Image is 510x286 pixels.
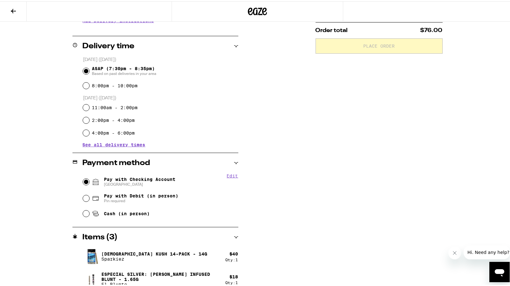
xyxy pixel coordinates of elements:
[420,26,443,32] span: $76.00
[83,27,238,32] p: We'll contact you at [PHONE_NUMBER] when we arrive
[92,104,138,109] label: 11:00am - 2:00pm
[104,181,175,186] span: [GEOGRAPHIC_DATA]
[102,255,207,260] p: Sparkiez
[83,158,150,166] h2: Payment method
[83,141,146,146] button: See all delivery times
[92,129,135,134] label: 4:00pm - 6:00pm
[448,245,461,258] iframe: Close message
[226,279,238,283] div: Qty: 1
[92,70,156,75] span: Based on past deliveries in your area
[83,94,238,100] p: [DATE] ([DATE])
[104,176,175,186] span: Pay with Checking Account
[363,43,395,47] span: Place Order
[489,261,510,281] iframe: Button to launch messaging window
[102,281,221,286] p: El Blunto
[316,26,348,32] span: Order total
[83,56,238,62] p: [DATE] ([DATE])
[83,232,118,240] h2: Items ( 3 )
[104,197,178,202] span: Pin required
[83,41,135,49] h2: Delivery time
[102,250,207,255] p: [DEMOGRAPHIC_DATA] Kush 14-Pack - 14g
[92,65,156,75] span: ASAP (7:30pm - 8:35pm)
[83,246,100,264] img: Hindu Kush 14-Pack - 14g
[83,272,100,284] img: Especial Silver: Rosa Diamond Infused Blunt - 1.65g
[104,210,150,215] span: Cash (in person)
[104,192,178,197] span: Pay with Debit (in person)
[227,172,238,177] button: Edit
[230,250,238,255] div: $ 40
[226,256,238,261] div: Qty: 1
[92,82,138,87] label: 8:00pm - 10:00pm
[92,116,135,122] label: 2:00pm - 4:00pm
[102,270,221,281] p: Especial Silver: [PERSON_NAME] Infused Blunt - 1.65g
[230,273,238,278] div: $ 18
[316,37,443,52] button: Place Order
[464,244,510,258] iframe: Message from company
